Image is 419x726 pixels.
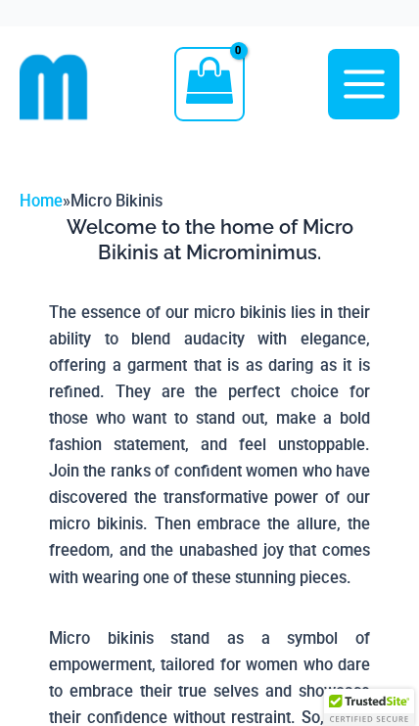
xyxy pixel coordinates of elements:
[174,47,244,120] a: View Shopping Cart, empty
[20,192,163,210] span: »
[34,214,385,265] h3: Welcome to the home of Micro Bikinis at Microminimus.
[20,53,88,121] img: cropped mm emblem
[324,689,414,726] div: TrustedSite Certified
[70,192,163,210] span: Micro Bikinis
[49,299,370,591] p: The essence of our micro bikinis lies in their ability to blend audacity with elegance, offering ...
[20,192,63,210] a: Home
